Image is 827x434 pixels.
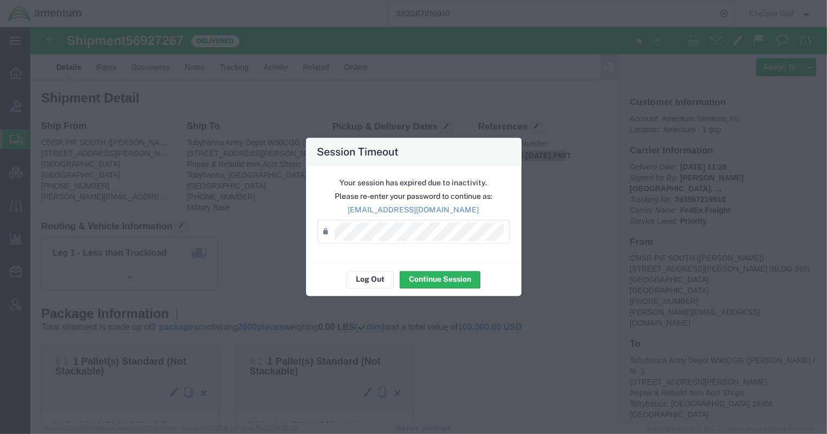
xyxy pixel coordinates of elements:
[317,191,510,202] p: Please re-enter your password to continue as:
[317,144,399,159] h4: Session Timeout
[347,271,394,288] button: Log Out
[400,271,480,288] button: Continue Session
[317,204,510,216] p: [EMAIL_ADDRESS][DOMAIN_NAME]
[317,177,510,189] p: Your session has expired due to inactivity.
